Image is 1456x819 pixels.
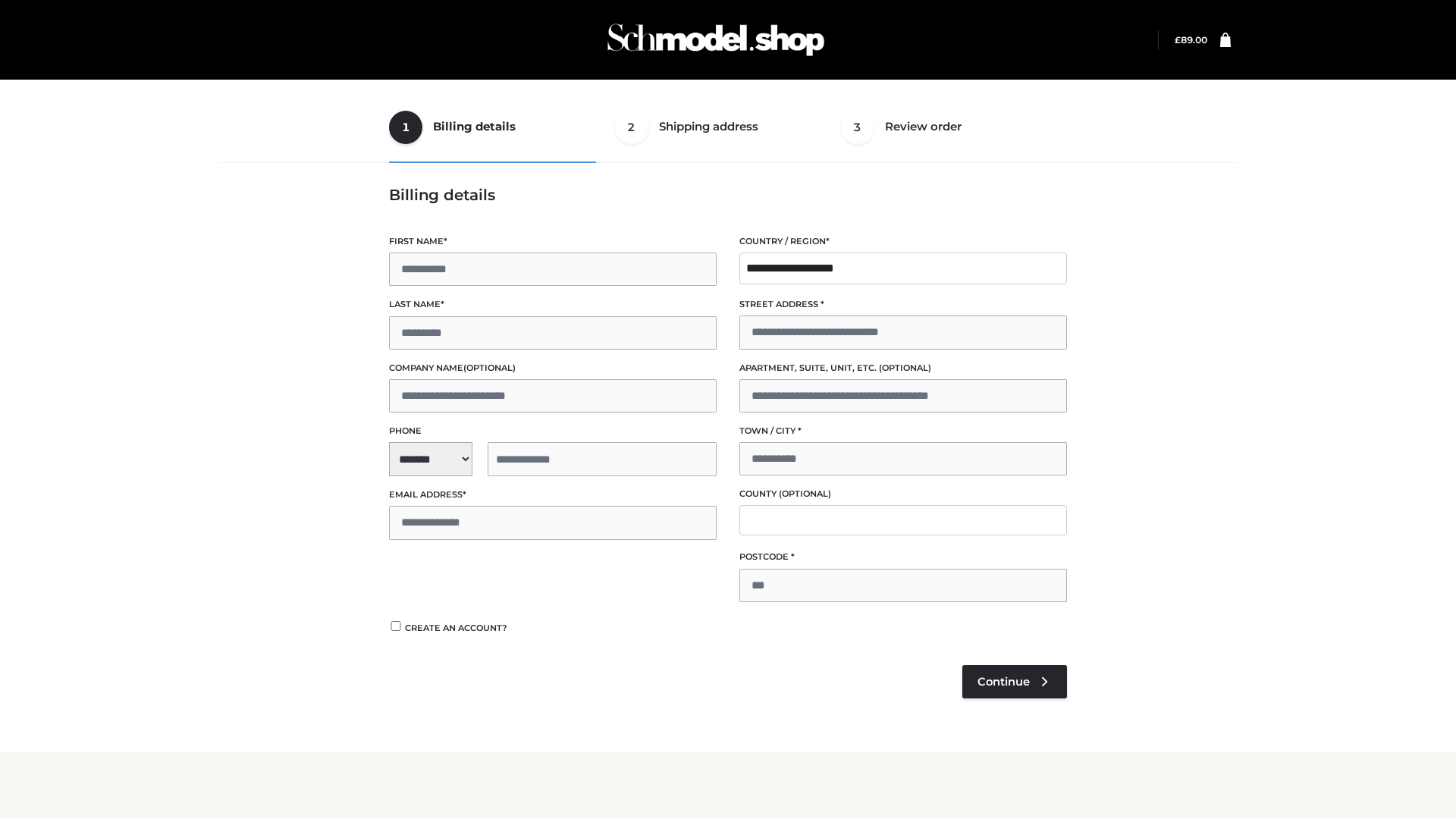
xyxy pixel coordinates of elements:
[739,297,1067,312] label: Street address
[389,361,717,375] label: Company name
[1175,34,1181,45] span: £
[779,488,831,499] span: (optional)
[739,424,1067,438] label: Town / City
[405,623,507,633] span: Create an account?
[463,362,516,373] span: (optional)
[389,488,717,502] label: Email address
[602,10,830,70] img: Schmodel Admin 964
[739,234,1067,249] label: Country / Region
[389,297,717,312] label: Last name
[389,621,403,631] input: Create an account?
[389,234,717,249] label: First name
[879,362,931,373] span: (optional)
[1175,34,1207,45] bdi: 89.00
[962,665,1067,698] a: Continue
[739,550,1067,564] label: Postcode
[389,424,717,438] label: Phone
[977,675,1030,689] span: Continue
[739,487,1067,501] label: County
[389,186,1067,204] h3: Billing details
[739,361,1067,375] label: Apartment, suite, unit, etc.
[1175,34,1207,45] a: £89.00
